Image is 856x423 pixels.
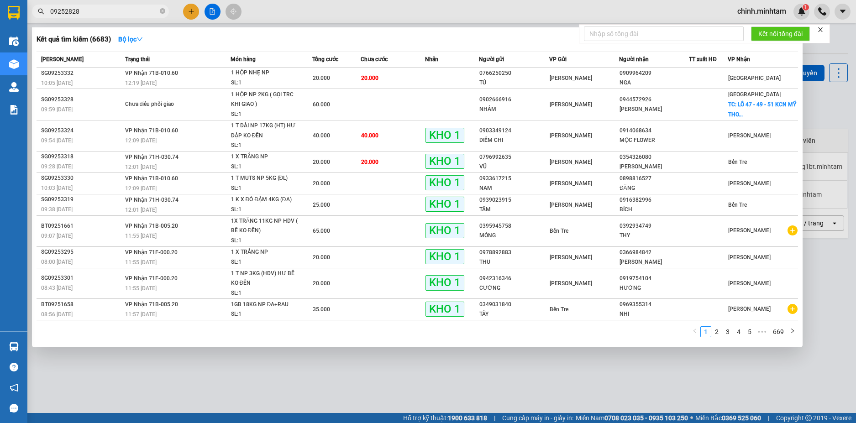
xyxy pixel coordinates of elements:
img: solution-icon [9,105,19,115]
div: BT09251658 [41,300,122,309]
span: Kết nối tổng đài [758,29,803,39]
span: 60.000 [313,101,330,108]
span: VP Nhận 71F-000.20 [125,249,178,256]
img: logo-vxr [8,6,20,20]
span: KHO 1 [425,197,464,212]
div: 0978892883 [479,248,548,257]
span: Người gửi [479,56,504,63]
span: [PERSON_NAME] [550,180,592,187]
div: 0902666916 [479,95,548,104]
div: SL: 1 [231,205,299,215]
div: 0349031840 [479,300,548,309]
span: VP Nhận 71B-010.60 [125,175,178,182]
div: 0914068634 [620,126,688,136]
div: MỎNG [479,231,548,240]
div: 0933617215 [479,174,548,183]
span: 25.000 [313,202,330,208]
div: 1 K X ĐỎ ĐẬM 4KG (ĐA) [231,195,299,205]
div: NHI [620,309,688,319]
span: Chưa cước [361,56,388,63]
div: TÂY [479,309,548,319]
div: 1 HỘP NP 2KG ( GỌI TRC KHI GIAO ) [231,90,299,110]
span: 12:01 [DATE] [125,207,157,213]
span: KHO 1 [425,175,464,190]
span: plus-circle [788,304,798,314]
div: DIỄM CHI [479,136,548,145]
span: 08:43 [DATE] [41,285,73,291]
span: [PERSON_NAME] [41,56,84,63]
div: SG09253328 [41,95,122,104]
span: Món hàng [231,56,256,63]
div: VŨ [479,162,548,172]
div: SG09253319 [41,195,122,204]
span: 12:09 [DATE] [125,137,157,144]
div: SG09253332 [41,68,122,78]
li: 4 [733,326,744,337]
img: warehouse-icon [9,342,19,351]
span: 08:00 [DATE] [41,259,73,265]
span: plus-circle [788,225,798,235]
div: [PERSON_NAME] [620,162,688,172]
div: SL: 1 [231,110,299,120]
div: 1 HỘP NHẸ NP [231,68,299,78]
span: 20.000 [361,75,378,81]
span: 12:01 [DATE] [125,164,157,170]
span: [PERSON_NAME] [728,180,771,187]
span: KHO 1 [425,302,464,317]
div: CƯỜNG [479,283,548,293]
div: NAM [479,183,548,193]
span: [GEOGRAPHIC_DATA] [728,91,781,98]
span: Bến Tre [550,228,568,234]
div: SL: 1 [231,288,299,298]
span: VP Gửi [549,56,567,63]
div: THU [479,257,548,267]
span: 65.000 [313,228,330,234]
span: KHO 1 [425,223,464,238]
a: 2 [712,327,722,337]
div: 1 T DÀI NP 17KG (HT) HƯ DẬP KO ĐỀN [231,121,299,141]
div: 0916382996 [620,195,688,205]
img: warehouse-icon [9,82,19,92]
div: 0796992635 [479,152,548,162]
a: 4 [734,327,744,337]
div: 0939023915 [479,195,548,205]
li: Previous Page [689,326,700,337]
div: SG09253295 [41,247,122,257]
span: 20.000 [313,180,330,187]
input: Nhập số tổng đài [584,26,744,41]
div: SL: 1 [231,141,299,151]
span: right [790,328,795,334]
div: 0366984842 [620,248,688,257]
span: down [137,36,143,42]
span: close-circle [160,7,165,16]
button: Bộ lọcdown [111,32,150,47]
div: 0898816527 [620,174,688,183]
div: SL: 1 [231,78,299,88]
span: VP Nhận 71F-000.20 [125,275,178,282]
div: [PERSON_NAME] [620,257,688,267]
span: 08:56 [DATE] [41,311,73,318]
span: close-circle [160,8,165,14]
span: [PERSON_NAME] [550,254,592,261]
li: 5 [744,326,755,337]
div: SG09253324 [41,126,122,136]
span: VP Nhận 71H-030.74 [125,197,179,203]
span: 09:59 [DATE] [41,106,73,113]
span: Bến Tre [728,159,747,165]
span: [PERSON_NAME] [728,280,771,287]
div: 0354326080 [620,152,688,162]
span: [PERSON_NAME] [550,132,592,139]
span: message [10,404,18,413]
span: Trạng thái [125,56,150,63]
button: left [689,326,700,337]
div: 1GB 18KG NP ĐA+RAU [231,300,299,310]
div: SG09253330 [41,173,122,183]
span: [PERSON_NAME] [550,159,592,165]
span: notification [10,383,18,392]
div: 0942316346 [479,274,548,283]
span: 09:07 [DATE] [41,233,73,239]
span: 11:55 [DATE] [125,285,157,292]
span: 10:05 [DATE] [41,80,73,86]
span: VP Nhận [728,56,750,63]
span: 20.000 [313,159,330,165]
